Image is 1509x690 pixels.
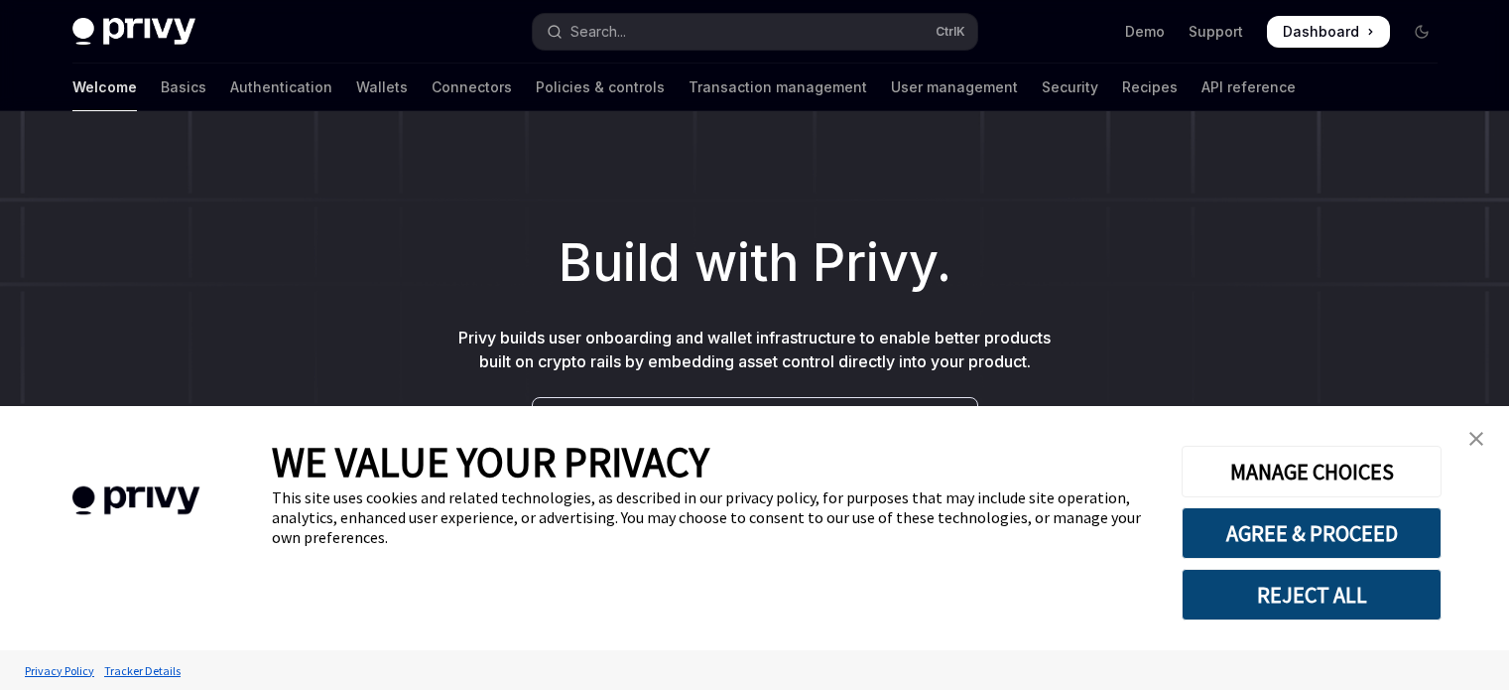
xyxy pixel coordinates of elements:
[936,24,965,40] span: Ctrl K
[432,64,512,111] a: Connectors
[1406,16,1438,48] button: Toggle dark mode
[1182,507,1442,559] button: AGREE & PROCEED
[30,458,242,544] img: company logo
[72,64,137,111] a: Welcome
[1122,64,1178,111] a: Recipes
[1125,22,1165,42] a: Demo
[356,64,408,111] a: Wallets
[272,436,709,487] span: WE VALUE YOUR PRIVACY
[1456,419,1496,459] a: close banner
[570,20,626,44] div: Search...
[20,653,99,688] a: Privacy Policy
[1182,569,1442,621] button: REJECT ALL
[1267,16,1390,48] a: Dashboard
[1189,22,1243,42] a: Support
[1042,64,1098,111] a: Security
[536,64,665,111] a: Policies & controls
[161,64,206,111] a: Basics
[32,224,1477,302] h1: Build with Privy.
[1469,432,1483,446] img: close banner
[1201,64,1296,111] a: API reference
[99,653,186,688] a: Tracker Details
[533,14,977,50] button: Open search
[1182,446,1442,497] button: MANAGE CHOICES
[689,64,867,111] a: Transaction management
[1283,22,1359,42] span: Dashboard
[230,64,332,111] a: Authentication
[272,487,1152,547] div: This site uses cookies and related technologies, as described in our privacy policy, for purposes...
[72,18,195,46] img: dark logo
[458,328,1051,371] span: Privy builds user onboarding and wallet infrastructure to enable better products built on crypto ...
[891,64,1018,111] a: User management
